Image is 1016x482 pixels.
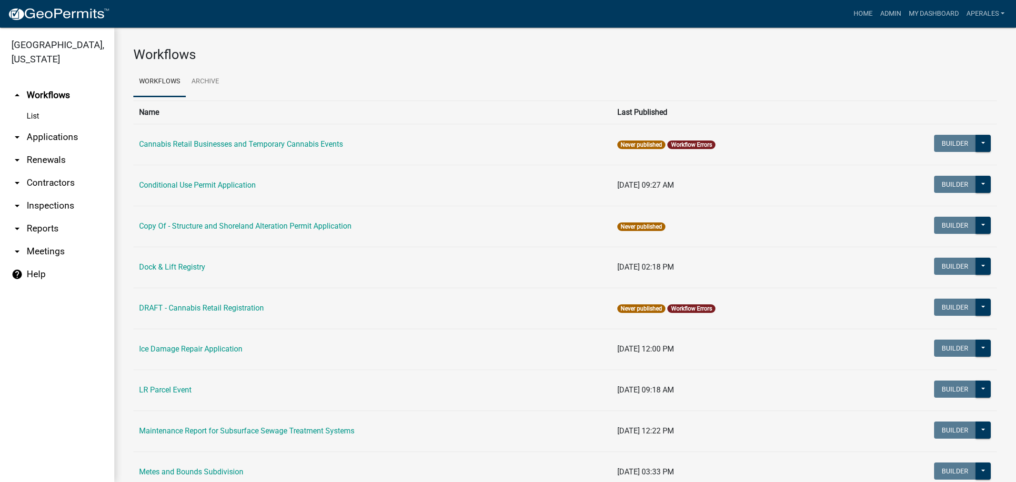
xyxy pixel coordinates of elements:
i: arrow_drop_down [11,131,23,143]
button: Builder [934,217,976,234]
span: Never published [617,304,665,313]
th: Last Published [612,100,855,124]
span: [DATE] 12:22 PM [617,426,674,435]
h3: Workflows [133,47,997,63]
span: [DATE] 09:27 AM [617,181,674,190]
a: aperales [963,5,1008,23]
button: Builder [934,299,976,316]
i: arrow_drop_down [11,223,23,234]
a: Maintenance Report for Subsurface Sewage Treatment Systems [139,426,354,435]
a: Ice Damage Repair Application [139,344,242,353]
a: Copy Of - Structure and Shoreland Alteration Permit Application [139,221,352,231]
button: Builder [934,462,976,480]
i: arrow_drop_down [11,154,23,166]
button: Builder [934,340,976,357]
a: Archive [186,67,225,97]
a: Metes and Bounds Subdivision [139,467,243,476]
span: Never published [617,222,665,231]
th: Name [133,100,612,124]
button: Builder [934,258,976,275]
button: Builder [934,135,976,152]
a: LR Parcel Event [139,385,191,394]
i: arrow_drop_up [11,90,23,101]
a: DRAFT - Cannabis Retail Registration [139,303,264,312]
span: [DATE] 03:33 PM [617,467,674,476]
a: Workflow Errors [671,305,712,312]
a: Home [850,5,876,23]
i: arrow_drop_down [11,177,23,189]
a: Workflow Errors [671,141,712,148]
a: Cannabis Retail Businesses and Temporary Cannabis Events [139,140,343,149]
i: arrow_drop_down [11,200,23,211]
i: arrow_drop_down [11,246,23,257]
button: Builder [934,422,976,439]
span: [DATE] 12:00 PM [617,344,674,353]
a: Dock & Lift Registry [139,262,205,271]
button: Builder [934,176,976,193]
a: Conditional Use Permit Application [139,181,256,190]
a: Admin [876,5,905,23]
span: [DATE] 02:18 PM [617,262,674,271]
a: Workflows [133,67,186,97]
span: Never published [617,141,665,149]
a: My Dashboard [905,5,963,23]
i: help [11,269,23,280]
button: Builder [934,381,976,398]
span: [DATE] 09:18 AM [617,385,674,394]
